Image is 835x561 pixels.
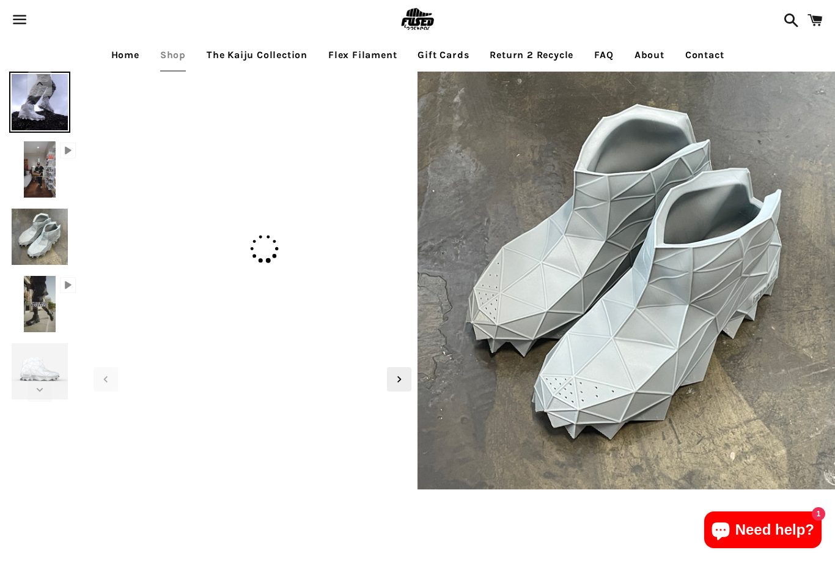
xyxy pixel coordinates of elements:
a: About [625,40,674,70]
a: The Kaiju Collection [197,40,317,70]
img: [3D printed Shoes] - lightweight custom 3dprinted shoes sneakers sandals fused footwear [87,78,417,83]
img: [3D printed Shoes] - lightweight custom 3dprinted shoes sneakers sandals fused footwear [417,72,835,489]
a: Flex Filament [319,40,406,70]
img: [3D printed Shoes] - lightweight custom 3dprinted shoes sneakers sandals fused footwear [9,341,70,402]
a: Return 2 Recycle [480,40,583,70]
a: Home [102,40,149,70]
a: Gift Cards [408,40,478,70]
a: Contact [676,40,734,70]
a: FAQ [585,40,622,70]
a: Shop [151,40,195,70]
div: Next slide [387,367,411,392]
img: [3D printed Shoes] - lightweight custom 3dprinted shoes sneakers sandals fused footwear [9,206,70,267]
inbox-online-store-chat: Shopify online store chat [701,511,825,551]
div: Previous slide [94,367,118,392]
img: [3D printed Shoes] - lightweight custom 3dprinted shoes sneakers sandals fused footwear [9,72,70,133]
